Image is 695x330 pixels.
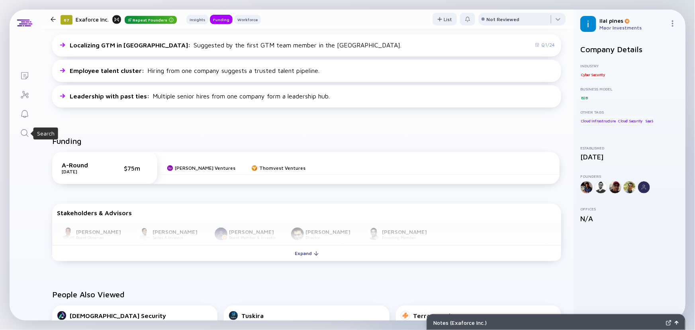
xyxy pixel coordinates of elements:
div: Tuskira [241,312,264,319]
div: Search [37,130,55,137]
div: A-Round [62,161,102,169]
div: Thomvest Ventures [259,165,305,171]
div: Stakeholders & Advisors [57,209,556,216]
a: Reminders [10,104,39,123]
div: Not Reviewed [486,16,519,22]
div: Terra Security [413,312,457,319]
div: Expand [290,247,323,259]
a: Lists [10,65,39,84]
div: Cyber Security [580,71,606,79]
div: Repeat Founders [125,16,177,24]
a: [PERSON_NAME] Ventures [167,165,235,171]
div: [DATE] [62,169,102,175]
a: Investor Map [10,84,39,104]
img: Open Notes [675,321,679,325]
div: Business Model [580,86,679,91]
button: Workforce [234,15,261,24]
div: ilai pines [599,17,666,24]
button: Insights [186,15,208,24]
div: Founders [580,174,679,179]
span: Localizing GTM in [GEOGRAPHIC_DATA] : [70,41,192,49]
img: ilai Profile Picture [580,16,596,32]
h2: Funding [52,136,82,145]
div: N/A [580,214,679,223]
div: [DATE] [580,153,679,161]
img: Expand Notes [666,320,672,326]
button: List [433,13,457,26]
div: B2B [580,94,589,102]
div: SaaS [644,117,654,125]
div: Funding [210,16,233,24]
div: Hiring from one company suggests a trusted talent pipeline. [70,67,319,74]
img: Menu [670,20,676,27]
div: Insights [186,16,208,24]
h2: People Also Viewed [52,290,561,299]
div: Suggested by the first GTM team member in the [GEOGRAPHIC_DATA]. [70,41,401,49]
div: Notes ( Exaforce Inc. ) [433,319,663,326]
div: [PERSON_NAME] Ventures [175,165,235,171]
div: Q1/24 [535,42,555,48]
div: Cloud Security [618,117,644,125]
div: Multiple senior hires from one company form a leadership hub. [70,92,330,100]
a: Search [10,123,39,142]
div: Maor Investments [599,25,666,31]
button: Funding [210,15,233,24]
span: Employee talent cluster : [70,67,146,74]
div: Exaforce Inc. [76,14,177,24]
div: 67 [61,15,72,25]
div: Cloud Infrastructure [580,117,617,125]
h2: Company Details [580,45,679,54]
div: Industry [580,63,679,68]
div: $75m [124,165,148,172]
button: Expand [52,245,561,261]
div: Offices [580,206,679,211]
div: [DEMOGRAPHIC_DATA] Security [70,312,166,319]
div: Established [580,145,679,150]
div: Workforce [234,16,261,24]
a: Thomvest Ventures [251,165,305,171]
span: Leadership with past ties : [70,92,151,100]
div: Other Tags [580,110,679,114]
